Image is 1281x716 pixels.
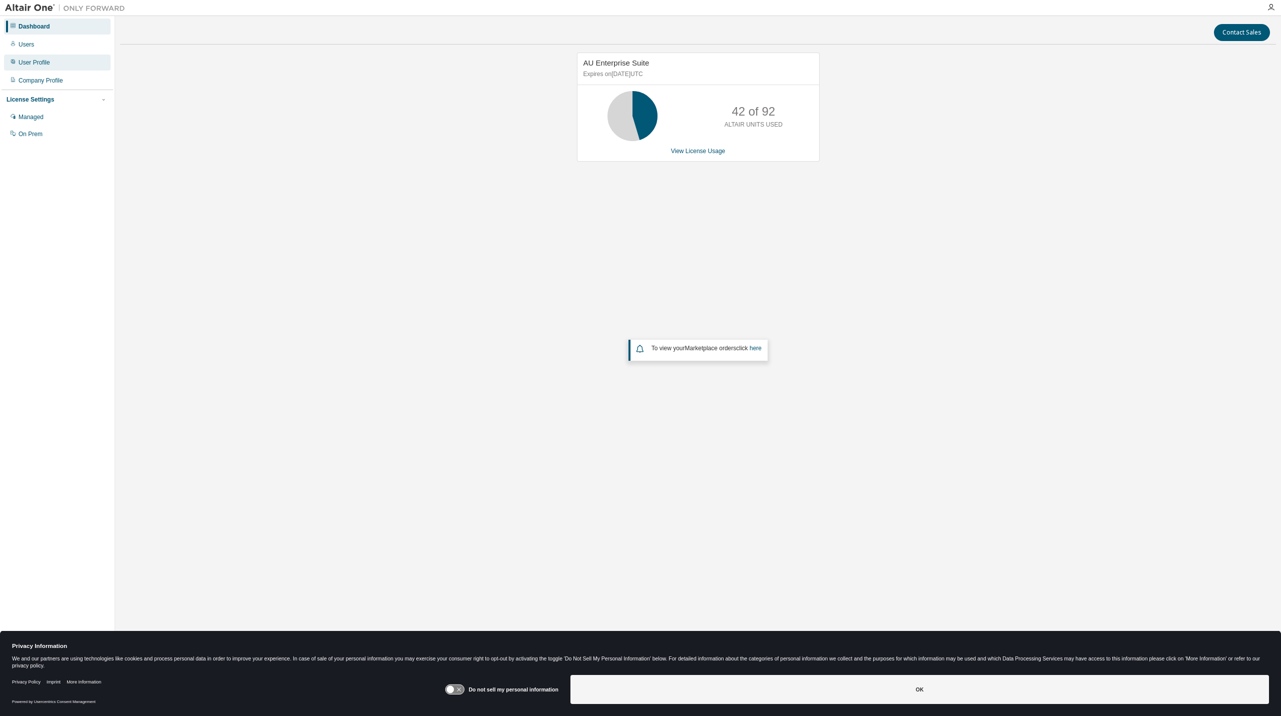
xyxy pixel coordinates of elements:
[19,77,63,85] div: Company Profile
[19,130,43,138] div: On Prem
[685,345,737,352] em: Marketplace orders
[732,103,775,120] p: 42 of 92
[750,345,762,352] a: here
[1214,24,1270,41] button: Contact Sales
[5,3,130,13] img: Altair One
[725,121,783,129] p: ALTAIR UNITS USED
[7,96,54,104] div: License Settings
[671,148,726,155] a: View License Usage
[652,345,762,352] span: To view your click
[19,113,44,121] div: Managed
[583,59,650,67] span: AU Enterprise Suite
[19,59,50,67] div: User Profile
[19,23,50,31] div: Dashboard
[19,41,34,49] div: Users
[583,70,811,79] p: Expires on [DATE] UTC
